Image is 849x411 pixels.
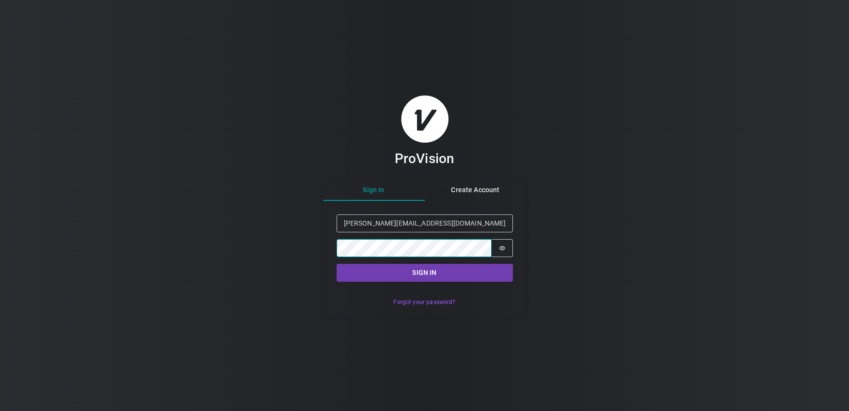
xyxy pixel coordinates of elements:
[337,264,513,282] button: Sign in
[425,180,526,201] button: Create Account
[395,150,454,167] h3: ProVision
[337,214,513,232] input: Email
[323,180,425,201] button: Sign In
[492,239,513,257] button: Show password
[388,295,461,309] button: Forgot your password?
